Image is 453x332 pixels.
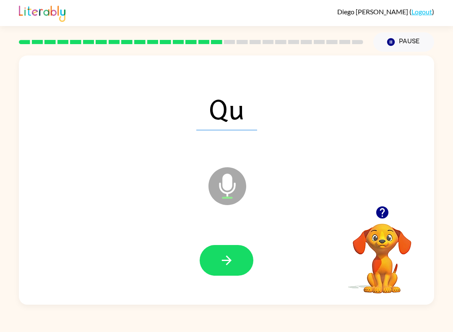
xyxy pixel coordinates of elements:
span: Diego [PERSON_NAME] [337,8,409,16]
button: Pause [373,32,434,52]
span: Qu [196,87,257,130]
img: Literably [19,3,65,22]
video: Your browser must support playing .mp4 files to use Literably. Please try using another browser. [340,211,424,295]
a: Logout [411,8,432,16]
div: ( ) [337,8,434,16]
